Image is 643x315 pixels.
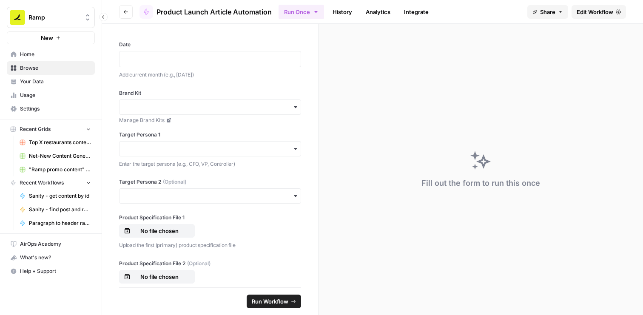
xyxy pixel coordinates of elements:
button: Recent Grids [7,123,95,136]
span: Home [20,51,91,58]
a: Home [7,48,95,61]
a: Integrate [399,5,434,19]
a: History [327,5,357,19]
p: Enter the target persona (e.g., CFO, VP, Controller) [119,160,301,168]
a: Net-New Content Generator - Grid Template [16,149,95,163]
span: Sanity - find post and retrieve content block [29,206,91,213]
button: Run Workflow [247,295,301,308]
span: Recent Workflows [20,179,64,187]
span: (Optional) [163,178,186,186]
span: Paragraph to header ratio calculator [29,219,91,227]
img: Ramp Logo [10,10,25,25]
p: Add current month (e.g., [DATE]) [119,71,301,79]
label: Product Specification File 2 [119,260,301,267]
span: (Optional) [187,260,211,267]
a: Settings [7,102,95,116]
label: Target Persona 2 [119,178,301,186]
a: Sanity - find post and retrieve content block [16,203,95,216]
button: Run Once [279,5,324,19]
span: Usage [20,91,91,99]
a: Browse [7,61,95,75]
a: Your Data [7,75,95,88]
a: Sanity - get content by id [16,189,95,203]
button: What's new? [7,251,95,264]
label: Brand Kit [119,89,301,97]
a: Usage [7,88,95,102]
p: Upload the first (primary) product specification file [119,241,301,250]
span: AirOps Academy [20,240,91,248]
div: What's new? [7,251,94,264]
a: Top X restaurants content generator [16,136,95,149]
p: No file chosen [132,272,187,281]
p: No file chosen [132,227,187,235]
span: Browse [20,64,91,72]
button: No file chosen [119,270,195,284]
a: Product Launch Article Automation [139,5,272,19]
a: Edit Workflow [572,5,626,19]
button: New [7,31,95,44]
span: Ramp [28,13,80,22]
span: Top X restaurants content generator [29,139,91,146]
a: "Ramp promo content" generator -> Publish Sanity updates [16,163,95,176]
span: Share [540,8,555,16]
div: Fill out the form to run this once [421,177,540,189]
button: Help + Support [7,264,95,278]
span: "Ramp promo content" generator -> Publish Sanity updates [29,166,91,173]
span: Help + Support [20,267,91,275]
a: Manage Brand Kits [119,116,301,124]
button: Workspace: Ramp [7,7,95,28]
button: Share [527,5,568,19]
span: New [41,34,53,42]
a: Paragraph to header ratio calculator [16,216,95,230]
span: Edit Workflow [577,8,613,16]
button: No file chosen [119,224,195,238]
span: Your Data [20,78,91,85]
label: Date [119,41,301,48]
span: Settings [20,105,91,113]
a: AirOps Academy [7,237,95,251]
p: Upload an additional product specification file (optional) [119,287,301,295]
label: Target Persona 1 [119,131,301,139]
span: Product Launch Article Automation [156,7,272,17]
span: Sanity - get content by id [29,192,91,200]
span: Run Workflow [252,297,288,306]
span: Net-New Content Generator - Grid Template [29,152,91,160]
a: Analytics [361,5,395,19]
label: Product Specification File 1 [119,214,301,221]
button: Recent Workflows [7,176,95,189]
span: Recent Grids [20,125,51,133]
